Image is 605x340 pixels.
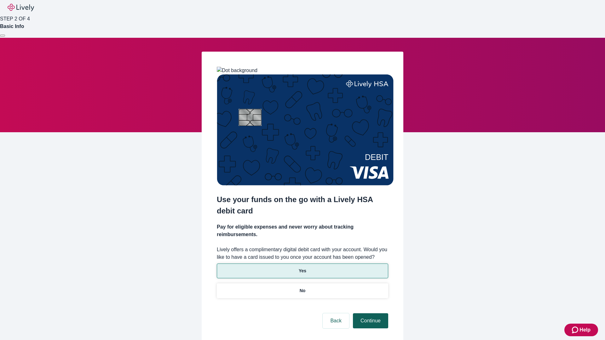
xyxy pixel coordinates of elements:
[217,194,388,217] h2: Use your funds on the go with a Lively HSA debit card
[323,313,349,328] button: Back
[300,287,306,294] p: No
[564,324,598,336] button: Zendesk support iconHelp
[8,4,34,11] img: Lively
[217,246,388,261] label: Lively offers a complimentary digital debit card with your account. Would you like to have a card...
[217,223,388,238] h4: Pay for eligible expenses and never worry about tracking reimbursements.
[217,263,388,278] button: Yes
[353,313,388,328] button: Continue
[579,326,591,334] span: Help
[572,326,579,334] svg: Zendesk support icon
[217,67,257,74] img: Dot background
[217,283,388,298] button: No
[299,268,306,274] p: Yes
[217,74,394,185] img: Debit card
